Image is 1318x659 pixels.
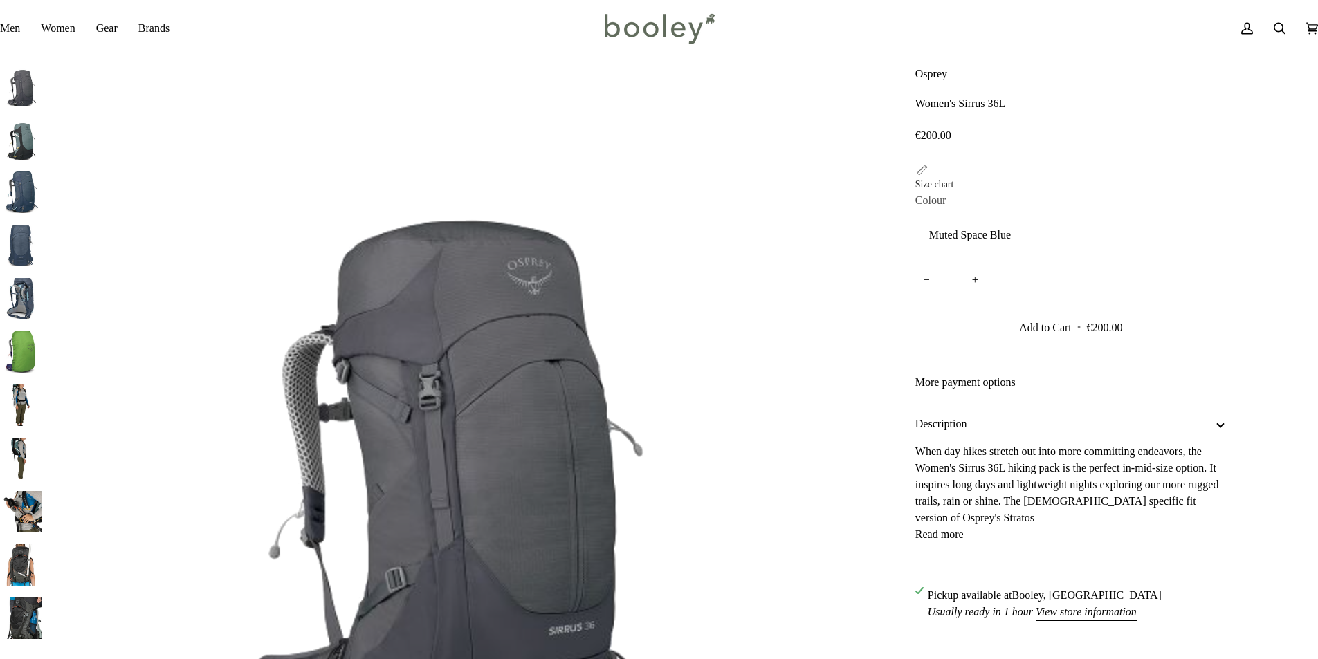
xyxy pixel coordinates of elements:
p: Usually ready in 1 hour [928,604,1162,620]
a: More payment options [915,374,1227,391]
p: Pickup available at [928,587,1162,604]
button: View store information [1036,604,1137,620]
button: Add to Cart • €200.00 [915,309,1227,346]
span: Add to Cart [1019,322,1072,333]
span: Colour [915,192,946,209]
button: + [964,265,987,296]
span: Gear [96,20,118,37]
span: €200.00 [915,129,951,141]
div: Size chart [915,177,954,192]
input: Quantity [915,265,987,296]
a: Brands [128,8,180,48]
a: Women [30,8,85,48]
img: Booley [598,8,720,48]
span: €200.00 [1086,322,1122,333]
button: Read more [915,526,964,543]
button: − [915,265,938,296]
span: Brands [138,20,170,37]
button: Muted Space Blue [915,219,1227,252]
button: Description [915,405,1227,443]
p: When day hikes stretch out into more committing endeavors, the Women's Sirrus 36L hiking pack is ... [915,443,1227,526]
span: Women [41,20,75,37]
strong: Booley, [GEOGRAPHIC_DATA] [1012,589,1162,601]
h1: Women's Sirrus 36L [915,97,1005,111]
a: Gear [86,8,128,48]
span: • [1074,322,1084,333]
a: Osprey [915,68,947,80]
